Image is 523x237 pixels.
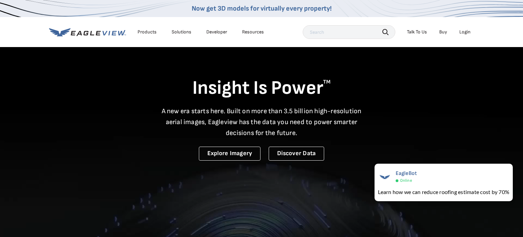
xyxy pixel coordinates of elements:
[206,29,227,35] a: Developer
[323,79,331,85] sup: TM
[407,29,427,35] div: Talk To Us
[49,76,474,100] h1: Insight Is Power
[172,29,191,35] div: Solutions
[378,188,509,196] div: Learn how we can reduce roofing estimate cost by 70%
[396,170,417,177] span: EagleBot
[269,147,324,161] a: Discover Data
[303,25,395,39] input: Search
[138,29,157,35] div: Products
[378,170,392,184] img: EagleBot
[459,29,471,35] div: Login
[157,106,366,138] p: A new era starts here. Built on more than 3.5 billion high-resolution aerial images, Eagleview ha...
[192,4,332,13] a: Now get 3D models for virtually every property!
[439,29,447,35] a: Buy
[242,29,264,35] div: Resources
[199,147,261,161] a: Explore Imagery
[400,178,412,183] span: Online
